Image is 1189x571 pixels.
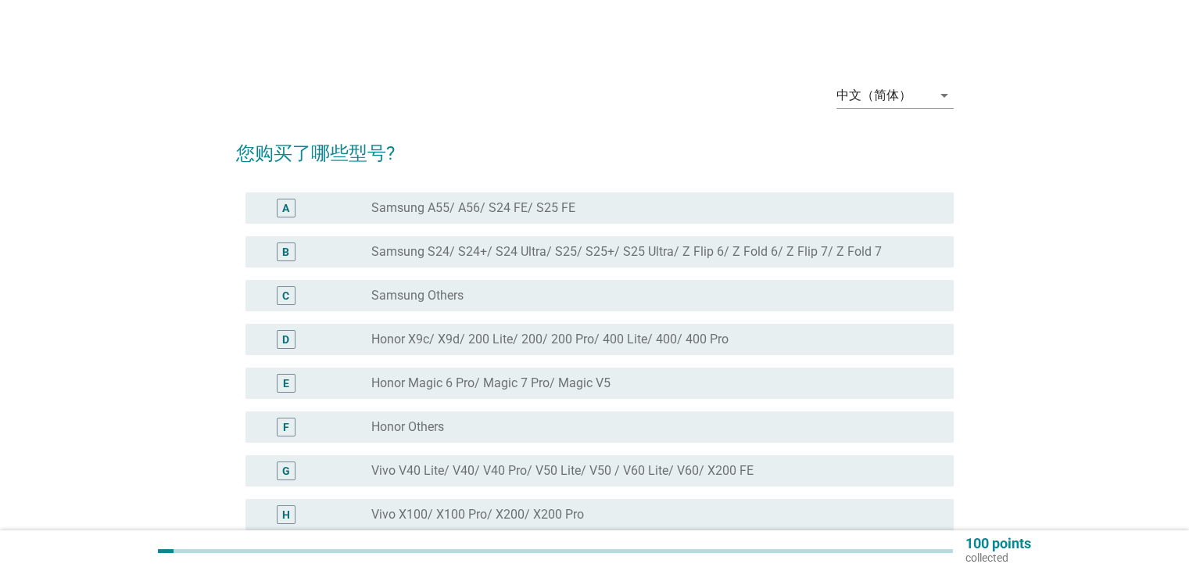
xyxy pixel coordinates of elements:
[283,419,289,436] div: F
[371,419,444,435] label: Honor Others
[283,375,289,392] div: E
[282,463,290,479] div: G
[371,375,611,391] label: Honor Magic 6 Pro/ Magic 7 Pro/ Magic V5
[371,288,464,303] label: Samsung Others
[935,86,954,105] i: arrow_drop_down
[965,537,1031,551] p: 100 points
[282,507,290,523] div: H
[965,551,1031,565] p: collected
[282,244,289,260] div: B
[282,332,289,348] div: D
[371,507,584,523] label: Vivo X100/ X100 Pro/ X200/ X200 Pro
[371,244,882,260] label: Samsung S24/ S24+/ S24 Ultra/ S25/ S25+/ S25 Ultra/ Z Flip 6/ Z Fold 6/ Z Flip 7/ Z Fold 7
[371,200,575,216] label: Samsung A55/ A56/ S24 FE/ S25 FE
[371,332,729,347] label: Honor X9c/ X9d/ 200 Lite/ 200/ 200 Pro/ 400 Lite/ 400/ 400 Pro
[282,288,289,304] div: C
[836,88,911,102] div: 中文（简体）
[236,124,954,167] h2: 您购买了哪些型号?
[371,463,754,479] label: Vivo V40 Lite/ V40/ V40 Pro/ V50 Lite/ V50 / V60 Lite/ V60/ X200 FE
[282,200,289,217] div: A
